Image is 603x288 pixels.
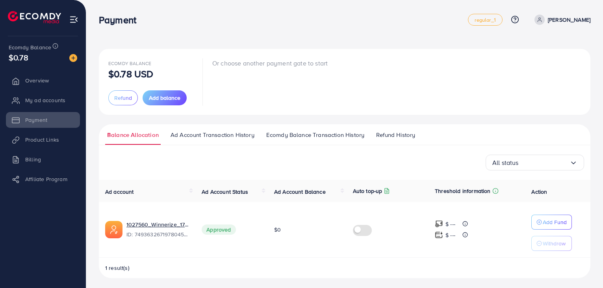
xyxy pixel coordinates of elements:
span: 1 result(s) [105,264,130,272]
p: $0.78 USD [108,69,153,79]
p: Auto top-up [353,186,382,196]
span: Refund History [376,131,415,139]
span: Refund [114,94,132,102]
span: Ad Account Balance [274,188,326,196]
button: Add Fund [531,215,572,230]
button: Withdraw [531,236,572,251]
span: Ecomdy Balance Transaction History [266,131,364,139]
img: top-up amount [435,231,443,239]
a: [PERSON_NAME] [531,15,590,25]
img: image [69,54,77,62]
a: 1027560_Winnerize_1744747938584 [126,221,189,228]
img: logo [8,11,61,23]
button: Add balance [143,90,187,105]
span: $0.78 [9,52,28,63]
span: Approved [202,224,236,235]
p: [PERSON_NAME] [548,15,590,24]
p: Withdraw [543,239,566,248]
span: All status [492,157,519,169]
span: Ad Account Transaction History [171,131,254,139]
h3: Payment [99,14,143,26]
img: top-up amount [435,220,443,228]
span: Add balance [149,94,180,102]
span: Ad Account Status [202,188,248,196]
img: ic-ads-acc.e4c84228.svg [105,221,122,238]
span: $0 [274,226,281,234]
p: $ --- [445,219,455,229]
input: Search for option [519,157,570,169]
p: Add Fund [543,217,567,227]
span: Ecomdy Balance [9,43,51,51]
span: regular_1 [475,17,495,22]
span: Balance Allocation [107,131,159,139]
span: ID: 7493632671978045448 [126,230,189,238]
div: <span class='underline'>1027560_Winnerize_1744747938584</span></br>7493632671978045448 [126,221,189,239]
button: Refund [108,90,138,105]
p: Threshold information [435,186,490,196]
p: Or choose another payment gate to start [212,58,328,68]
span: Ad account [105,188,134,196]
span: Ecomdy Balance [108,60,151,67]
div: Search for option [486,155,584,170]
img: menu [69,15,78,24]
span: Action [531,188,547,196]
p: $ --- [445,230,455,240]
a: regular_1 [468,14,502,26]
